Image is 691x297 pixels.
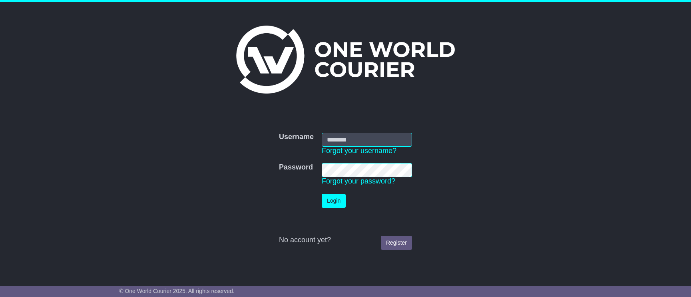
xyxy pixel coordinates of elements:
div: No account yet? [279,236,412,245]
a: Forgot your username? [322,147,396,155]
button: Login [322,194,346,208]
a: Forgot your password? [322,177,395,185]
label: Username [279,133,314,142]
label: Password [279,163,313,172]
span: © One World Courier 2025. All rights reserved. [119,288,235,294]
a: Register [381,236,412,250]
img: One World [236,26,454,94]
